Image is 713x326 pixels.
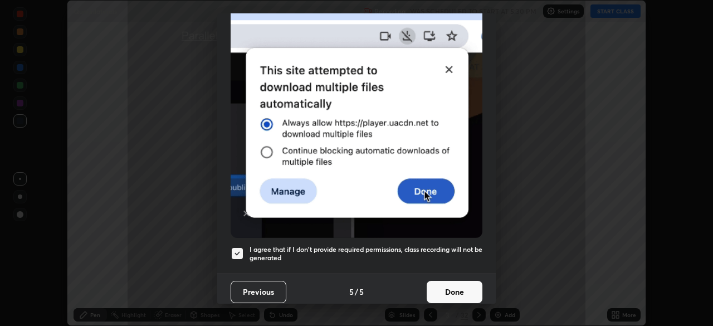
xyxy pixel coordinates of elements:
h4: 5 [359,286,364,298]
h4: / [355,286,358,298]
button: Previous [231,281,286,303]
button: Done [427,281,482,303]
h5: I agree that if I don't provide required permissions, class recording will not be generated [250,245,482,262]
h4: 5 [349,286,354,298]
